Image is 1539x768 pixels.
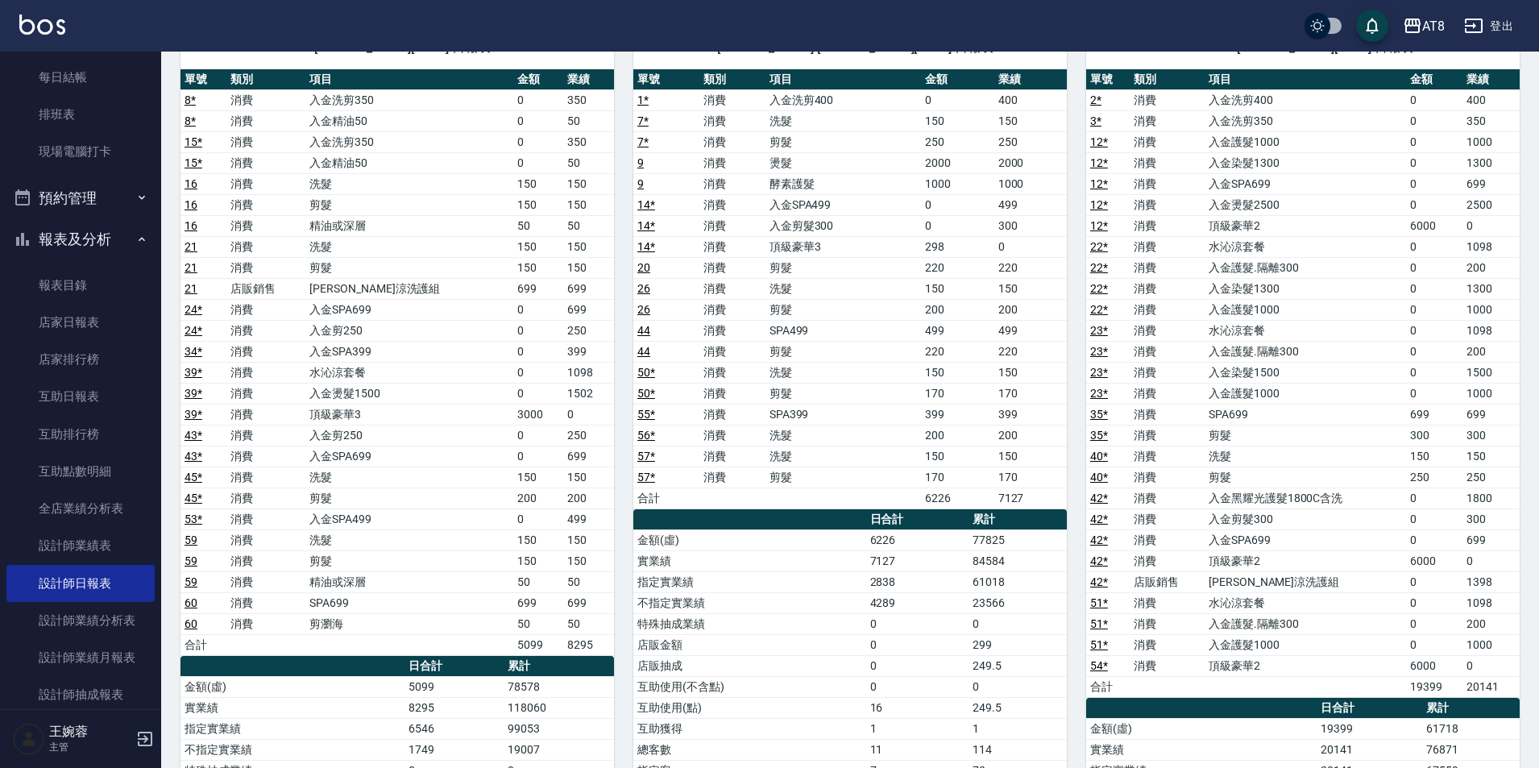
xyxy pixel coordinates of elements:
[1205,194,1406,215] td: 入金燙髮2500
[6,676,155,713] a: 設計師抽成報表
[994,488,1067,509] td: 7127
[305,194,513,215] td: 剪髮
[765,215,922,236] td: 入金剪髮300
[699,383,765,404] td: 消費
[1130,446,1205,467] td: 消費
[699,110,765,131] td: 消費
[226,467,305,488] td: 消費
[765,362,922,383] td: 洗髮
[1130,299,1205,320] td: 消費
[637,282,650,295] a: 26
[637,156,644,169] a: 9
[305,299,513,320] td: 入金SPA699
[305,89,513,110] td: 入金洗剪350
[226,362,305,383] td: 消費
[513,341,564,362] td: 0
[305,152,513,173] td: 入金精油50
[921,446,994,467] td: 150
[1406,257,1463,278] td: 0
[1396,10,1451,43] button: AT8
[226,194,305,215] td: 消費
[1205,173,1406,194] td: 入金SPA699
[699,215,765,236] td: 消費
[185,596,197,609] a: 60
[1205,131,1406,152] td: 入金護髮1000
[1406,299,1463,320] td: 0
[513,131,564,152] td: 0
[1130,425,1205,446] td: 消費
[563,320,614,341] td: 250
[226,173,305,194] td: 消費
[994,467,1067,488] td: 170
[699,404,765,425] td: 消費
[563,89,614,110] td: 350
[765,236,922,257] td: 頂級豪華3
[994,320,1067,341] td: 499
[305,215,513,236] td: 精油或深層
[1130,110,1205,131] td: 消費
[765,446,922,467] td: 洗髮
[305,446,513,467] td: 入金SPA699
[1462,152,1520,173] td: 1300
[699,69,765,90] th: 類別
[513,173,564,194] td: 150
[921,278,994,299] td: 150
[1406,215,1463,236] td: 6000
[513,110,564,131] td: 0
[6,490,155,527] a: 全店業績分析表
[1130,404,1205,425] td: 消費
[765,425,922,446] td: 洗髮
[994,341,1067,362] td: 220
[994,215,1067,236] td: 300
[994,278,1067,299] td: 150
[6,527,155,564] a: 設計師業績表
[180,69,226,90] th: 單號
[921,362,994,383] td: 150
[1462,299,1520,320] td: 1000
[765,131,922,152] td: 剪髮
[1462,362,1520,383] td: 1500
[1458,11,1520,41] button: 登出
[1462,236,1520,257] td: 1098
[1130,341,1205,362] td: 消費
[921,215,994,236] td: 0
[1205,341,1406,362] td: 入金護髮.隔離300
[226,320,305,341] td: 消費
[699,173,765,194] td: 消費
[513,425,564,446] td: 0
[699,299,765,320] td: 消費
[699,341,765,362] td: 消費
[185,240,197,253] a: 21
[226,110,305,131] td: 消費
[513,362,564,383] td: 0
[305,320,513,341] td: 入金剪250
[921,152,994,173] td: 2000
[513,215,564,236] td: 50
[13,723,45,755] img: Person
[6,96,155,133] a: 排班表
[1462,446,1520,467] td: 150
[563,278,614,299] td: 699
[1130,236,1205,257] td: 消費
[1205,110,1406,131] td: 入金洗剪350
[994,152,1067,173] td: 2000
[921,425,994,446] td: 200
[226,236,305,257] td: 消費
[1356,10,1388,42] button: save
[563,257,614,278] td: 150
[1462,89,1520,110] td: 400
[994,404,1067,425] td: 399
[305,362,513,383] td: 水沁涼套餐
[226,69,305,90] th: 類別
[633,488,699,509] td: 合計
[1406,69,1463,90] th: 金額
[6,453,155,490] a: 互助點數明細
[1462,488,1520,509] td: 1800
[921,467,994,488] td: 170
[1406,341,1463,362] td: 0
[185,575,197,588] a: 59
[563,362,614,383] td: 1098
[185,261,197,274] a: 21
[226,383,305,404] td: 消費
[305,404,513,425] td: 頂級豪華3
